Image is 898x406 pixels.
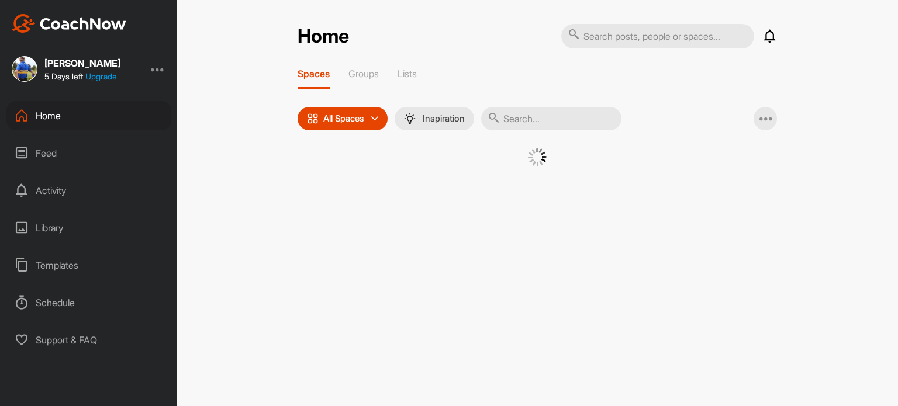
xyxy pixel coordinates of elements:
p: Lists [398,68,417,79]
h2: Home [298,25,349,48]
img: square_ecbe7f7a92d007b94e13a1366de5a5a9.jpg [12,56,37,82]
a: Upgrade [85,71,117,81]
div: Home [6,101,171,130]
img: menuIcon [404,113,416,124]
div: Activity [6,176,171,205]
div: Templates [6,251,171,280]
img: G6gVgL6ErOh57ABN0eRmCEwV0I4iEi4d8EwaPGI0tHgoAbU4EAHFLEQAh+QQFCgALACwIAA4AGAASAAAEbHDJSesaOCdk+8xg... [528,148,547,166]
div: [PERSON_NAME] [44,58,120,68]
img: CoachNow [12,14,126,33]
div: Support & FAQ [6,325,171,355]
input: Search posts, people or spaces... [561,24,754,48]
div: Schedule [6,288,171,317]
p: Spaces [298,68,330,79]
div: Library [6,213,171,242]
img: icon [307,113,319,124]
span: 5 Days left [44,71,83,81]
p: Inspiration [423,114,465,123]
div: Feed [6,138,171,168]
input: Search... [481,107,621,130]
p: All Spaces [323,114,364,123]
p: Groups [348,68,379,79]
